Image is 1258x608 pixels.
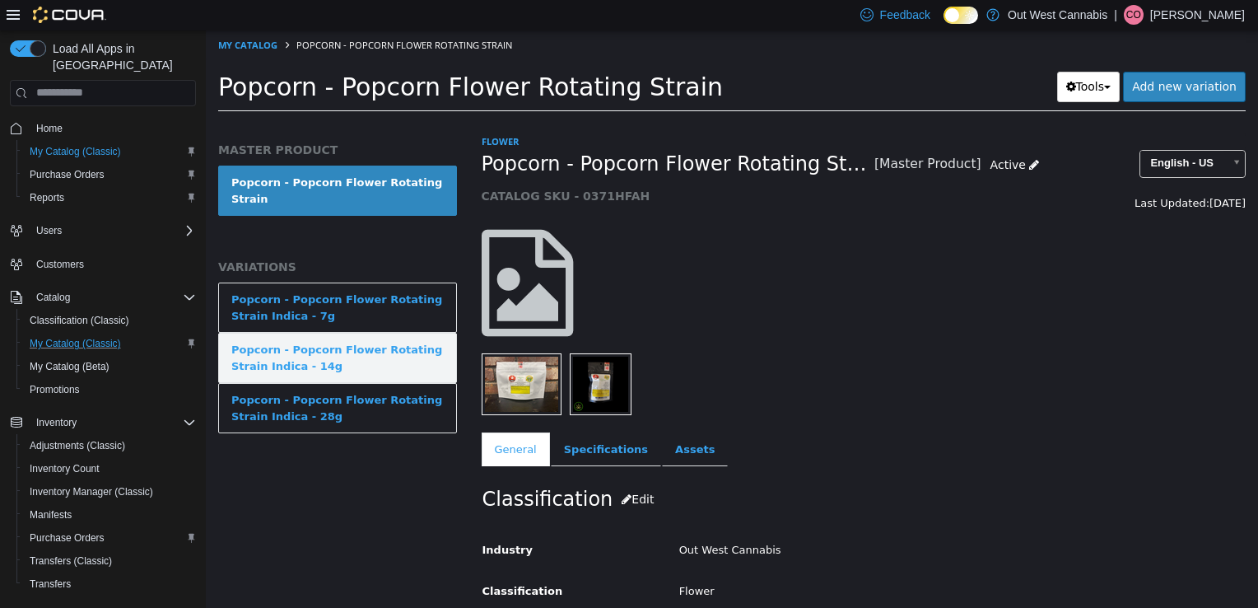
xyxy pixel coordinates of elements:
a: Specifications [345,402,455,437]
span: Classification [277,554,357,567]
span: Customers [30,254,196,274]
span: Promotions [23,380,196,400]
span: Inventory Manager (Classic) [23,482,196,502]
span: Popcorn - Popcorn Flower Rotating Strain [276,121,669,147]
a: Adjustments (Classic) [23,436,132,456]
h5: MASTER PRODUCT [12,112,251,127]
div: Popcorn - Popcorn Flower Rotating Strain Indica - 14g [26,311,238,344]
span: Purchase Orders [30,531,105,545]
button: My Catalog (Classic) [16,140,203,163]
span: My Catalog (Classic) [30,337,121,350]
button: Home [3,116,203,140]
a: English - US [934,119,1040,147]
a: My Catalog (Classic) [23,334,128,353]
h5: CATALOG SKU - 0371HFAH [276,158,843,173]
a: General [276,402,344,437]
span: Transfers (Classic) [30,554,112,568]
span: Purchase Orders [23,528,196,548]
button: Users [3,219,203,242]
button: Purchase Orders [16,163,203,186]
a: Home [30,119,69,138]
button: Transfers [16,573,203,596]
button: Inventory Manager (Classic) [16,480,203,503]
button: Promotions [16,378,203,401]
button: Purchase Orders [16,526,203,550]
div: Popcorn - Popcorn Flower Rotating Strain Indica - 7g [26,261,238,293]
a: Inventory Manager (Classic) [23,482,160,502]
a: My Catalog (Beta) [23,357,116,376]
button: Edit [407,454,457,484]
button: Inventory [30,413,83,433]
span: Popcorn - Popcorn Flower Rotating Strain [91,8,306,21]
span: Active [785,128,820,141]
span: Industry [277,513,328,526]
span: Last Updated: [929,166,1004,179]
div: Chad O'Neill [1124,5,1144,25]
span: Feedback [880,7,930,23]
a: My Catalog [12,8,72,21]
span: Transfers (Classic) [23,551,196,571]
h2: Classification [277,454,1040,484]
button: Transfers (Classic) [16,550,203,573]
p: Out West Cannabis [1008,5,1107,25]
div: Popcorn - Popcorn Flower Rotating Strain Indica - 28g [26,362,238,394]
span: My Catalog (Classic) [23,142,196,161]
span: Inventory Count [30,462,100,475]
button: My Catalog (Beta) [16,355,203,378]
span: Transfers [23,574,196,594]
p: [PERSON_NAME] [1150,5,1245,25]
a: Customers [30,255,91,274]
button: My Catalog (Classic) [16,332,203,355]
span: Reports [30,191,64,204]
span: Inventory [36,416,77,429]
a: My Catalog (Classic) [23,142,128,161]
span: Inventory [30,413,196,433]
span: Adjustments (Classic) [30,439,125,452]
span: Users [36,224,62,237]
span: Manifests [23,505,196,525]
h5: VARIATIONS [12,229,251,244]
a: Purchase Orders [23,165,111,185]
button: Customers [3,252,203,276]
span: Popcorn - Popcorn Flower Rotating Strain [12,42,517,71]
span: Load All Apps in [GEOGRAPHIC_DATA] [46,40,196,73]
button: Catalog [3,286,203,309]
a: Manifests [23,505,78,525]
a: Reports [23,188,71,208]
button: Reports [16,186,203,209]
a: Purchase Orders [23,528,111,548]
span: Classification (Classic) [23,311,196,330]
span: [DATE] [1004,166,1040,179]
span: My Catalog (Beta) [30,360,109,373]
div: Flower [461,547,1051,576]
span: Purchase Orders [30,168,105,181]
div: Out West Cannabis [461,506,1051,535]
a: Promotions [23,380,86,400]
span: My Catalog (Beta) [23,357,196,376]
span: My Catalog (Classic) [23,334,196,353]
a: Transfers (Classic) [23,551,119,571]
span: Adjustments (Classic) [23,436,196,456]
span: Classification (Classic) [30,314,129,327]
a: Transfers [23,574,77,594]
button: Catalog [30,288,77,307]
span: Catalog [30,288,196,307]
span: Users [30,221,196,241]
span: CO [1126,5,1141,25]
span: Purchase Orders [23,165,196,185]
a: Flower [276,105,313,117]
button: Manifests [16,503,203,526]
a: Classification (Classic) [23,311,136,330]
span: Transfers [30,578,71,591]
span: Manifests [30,508,72,521]
button: Inventory [3,411,203,434]
a: Add new variation [917,41,1040,72]
span: My Catalog (Classic) [30,145,121,158]
button: Tools [851,41,915,72]
button: Classification (Classic) [16,309,203,332]
p: | [1114,5,1117,25]
a: Popcorn - Popcorn Flower Rotating Strain [12,135,251,185]
span: Home [36,122,63,135]
img: Cova [33,7,106,23]
small: [Master Product] [669,128,776,141]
